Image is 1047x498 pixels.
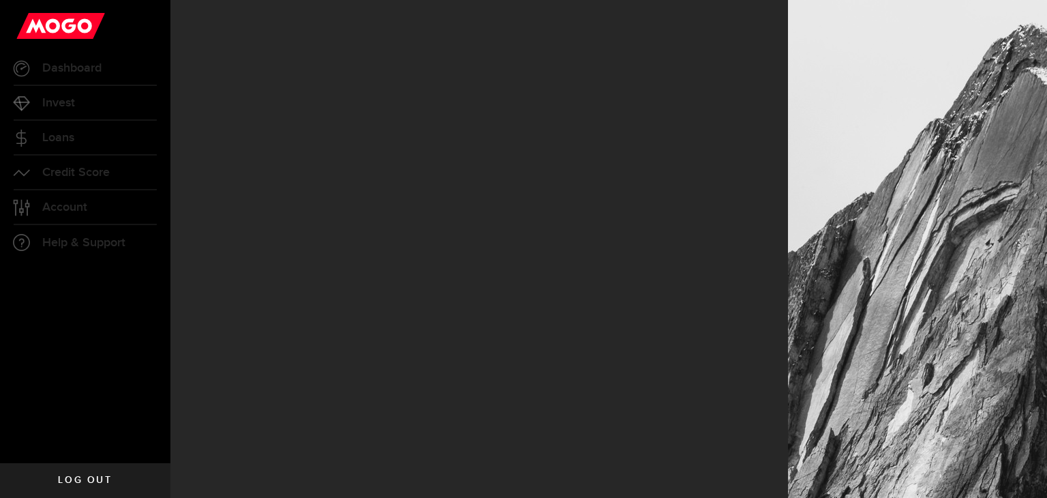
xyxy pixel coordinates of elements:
[42,97,75,109] span: Invest
[42,132,74,144] span: Loans
[42,237,125,249] span: Help & Support
[58,475,112,485] span: Log out
[42,201,87,214] span: Account
[42,166,110,179] span: Credit Score
[42,62,102,74] span: Dashboard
